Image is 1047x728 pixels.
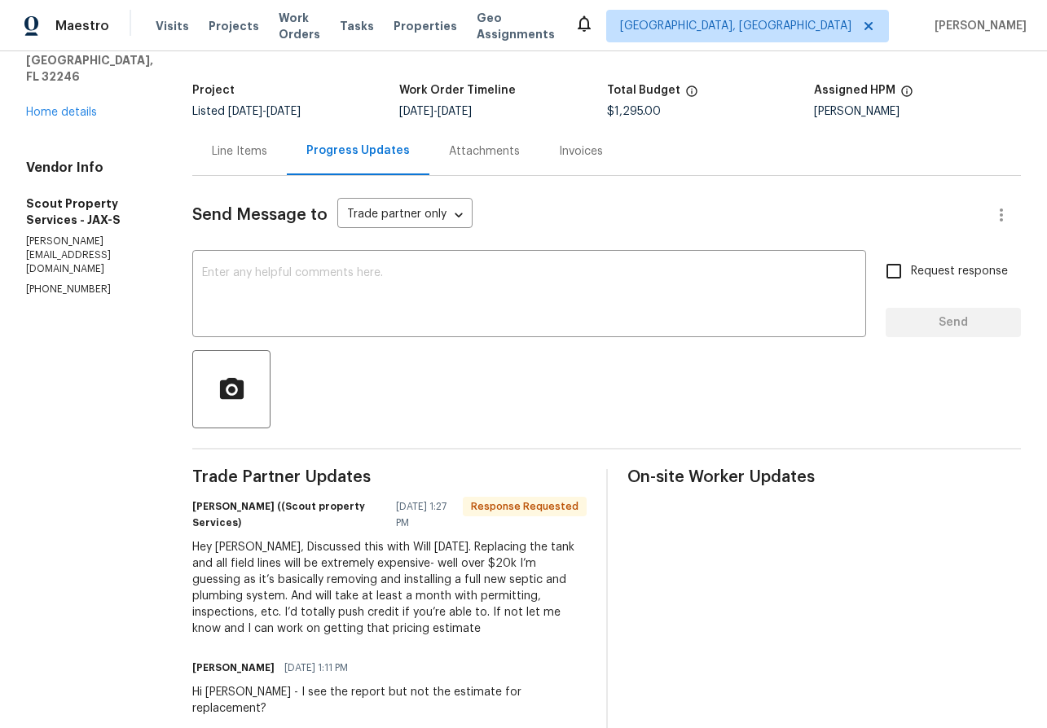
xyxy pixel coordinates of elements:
[340,20,374,32] span: Tasks
[192,85,235,96] h5: Project
[192,106,301,117] span: Listed
[620,18,851,34] span: [GEOGRAPHIC_DATA], [GEOGRAPHIC_DATA]
[192,684,587,717] div: Hi [PERSON_NAME] - I see the report but not the estimate for replacement?
[337,202,473,229] div: Trade partner only
[464,498,585,515] span: Response Requested
[607,106,661,117] span: $1,295.00
[814,106,1021,117] div: [PERSON_NAME]
[192,498,386,531] h6: [PERSON_NAME] ((Scout property Services)
[26,235,153,276] p: [PERSON_NAME][EMAIL_ADDRESS][DOMAIN_NAME]
[228,106,262,117] span: [DATE]
[900,85,913,106] span: The hpm assigned to this work order.
[627,469,1022,485] span: On-site Worker Updates
[156,18,189,34] span: Visits
[449,143,520,160] div: Attachments
[192,207,328,223] span: Send Message to
[212,143,267,160] div: Line Items
[814,85,895,96] h5: Assigned HPM
[399,85,516,96] h5: Work Order Timeline
[26,283,153,296] p: [PHONE_NUMBER]
[396,498,453,531] span: [DATE] 1:27 PM
[266,106,301,117] span: [DATE]
[279,10,320,42] span: Work Orders
[228,106,301,117] span: -
[26,107,97,118] a: Home details
[26,52,153,85] h5: [GEOGRAPHIC_DATA], FL 32246
[607,85,680,96] h5: Total Budget
[26,160,153,176] h4: Vendor Info
[209,18,259,34] span: Projects
[306,143,410,159] div: Progress Updates
[192,469,587,485] span: Trade Partner Updates
[399,106,472,117] span: -
[559,143,603,160] div: Invoices
[26,195,153,228] h5: Scout Property Services - JAX-S
[685,85,698,106] span: The total cost of line items that have been proposed by Opendoor. This sum includes line items th...
[928,18,1027,34] span: [PERSON_NAME]
[911,263,1008,280] span: Request response
[399,106,433,117] span: [DATE]
[55,18,109,34] span: Maestro
[394,18,457,34] span: Properties
[192,660,275,676] h6: [PERSON_NAME]
[438,106,472,117] span: [DATE]
[284,660,348,676] span: [DATE] 1:11 PM
[192,539,587,637] div: Hey [PERSON_NAME], Discussed this with Will [DATE]. Replacing the tank and all field lines will b...
[477,10,555,42] span: Geo Assignments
